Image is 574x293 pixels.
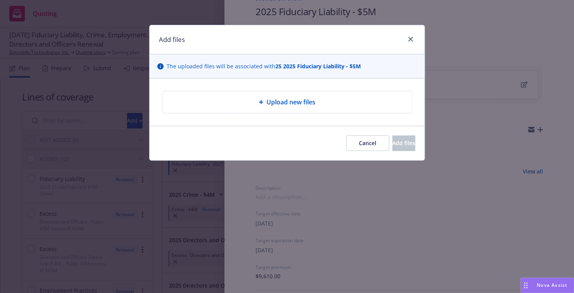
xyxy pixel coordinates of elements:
[392,135,415,151] button: Add files
[520,277,574,293] button: Nova Assist
[346,135,389,151] button: Cancel
[392,139,415,147] span: Add files
[359,139,376,147] span: Cancel
[521,278,531,293] div: Drag to move
[537,282,567,288] span: Nova Assist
